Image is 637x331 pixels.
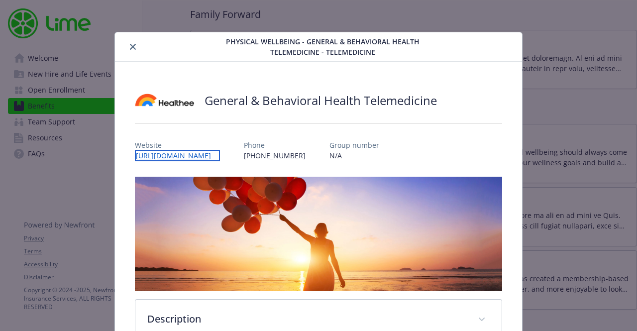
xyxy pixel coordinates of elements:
p: Website [135,140,220,150]
p: Group number [329,140,379,150]
p: N/A [329,150,379,161]
h2: General & Behavioral Health Telemedicine [205,92,437,109]
button: close [127,41,139,53]
img: banner [135,177,502,291]
p: Description [147,312,465,327]
span: Physical Wellbeing - General & Behavioral Health Telemedicine - TeleMedicine [203,36,442,57]
a: [URL][DOMAIN_NAME] [135,150,220,161]
img: Healthee [135,86,195,115]
p: [PHONE_NUMBER] [244,150,306,161]
p: Phone [244,140,306,150]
